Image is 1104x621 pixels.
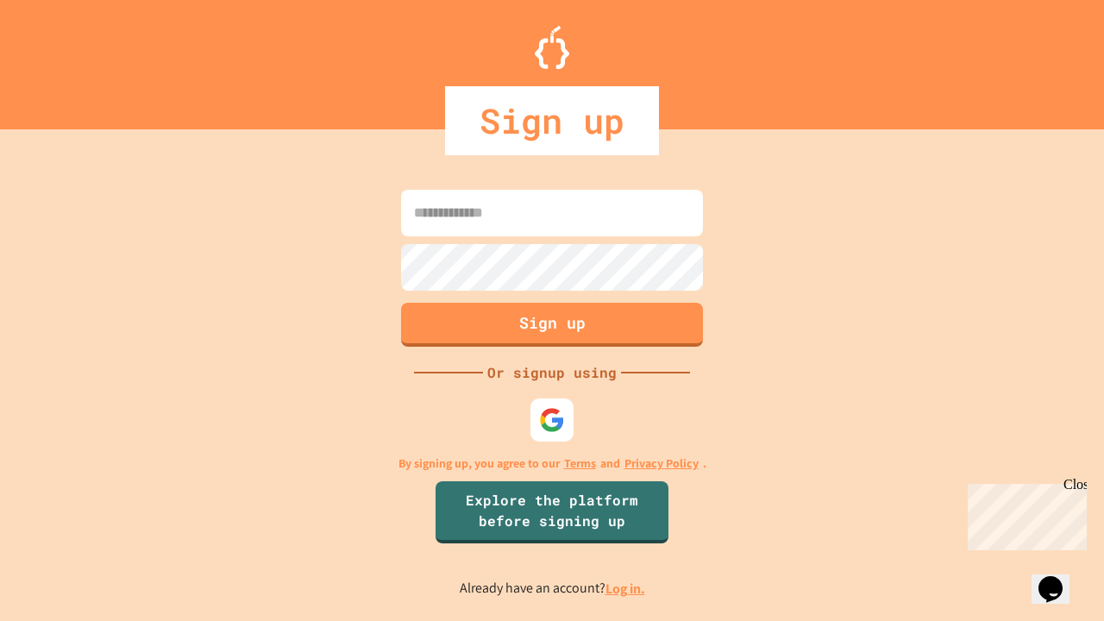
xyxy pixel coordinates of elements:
[445,86,659,155] div: Sign up
[535,26,569,69] img: Logo.svg
[436,481,668,543] a: Explore the platform before signing up
[624,455,699,473] a: Privacy Policy
[460,578,645,599] p: Already have an account?
[398,455,706,473] p: By signing up, you agree to our and .
[483,362,621,383] div: Or signup using
[605,580,645,598] a: Log in.
[539,407,565,433] img: google-icon.svg
[961,477,1087,550] iframe: chat widget
[1032,552,1087,604] iframe: chat widget
[401,303,703,347] button: Sign up
[564,455,596,473] a: Terms
[7,7,119,110] div: Chat with us now!Close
